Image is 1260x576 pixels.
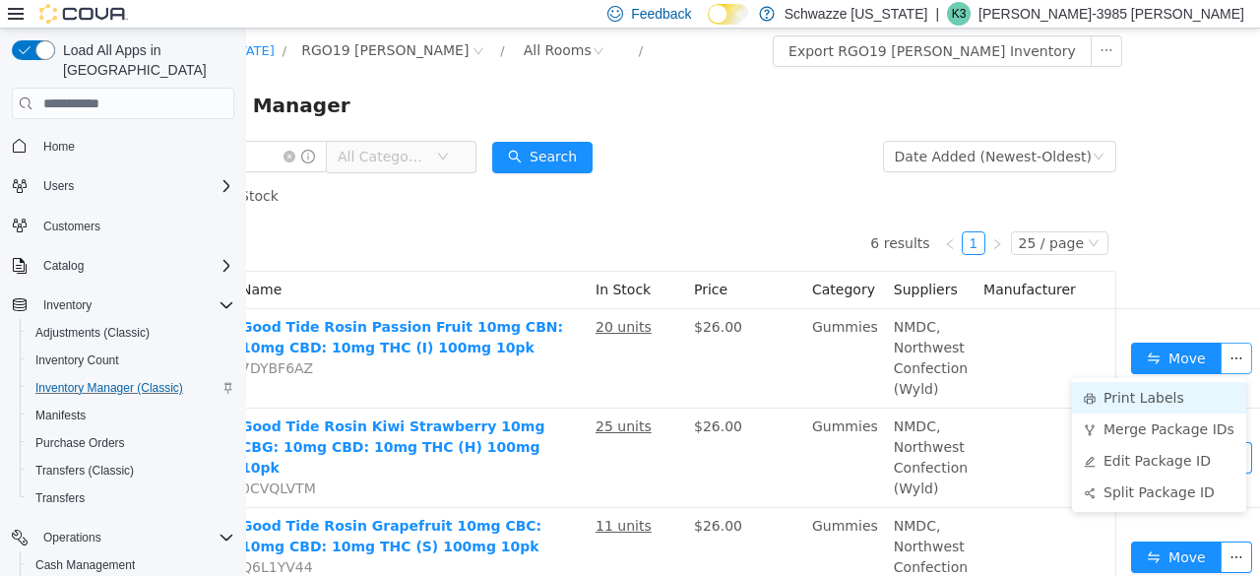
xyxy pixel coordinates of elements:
td: Gummies [558,380,640,480]
span: Customers [35,214,234,238]
span: Inventory Count [35,352,119,368]
button: Catalog [35,254,92,278]
p: | [935,2,939,26]
button: Inventory [4,291,242,319]
button: icon: swapMove [885,513,976,544]
span: Inventory [35,293,234,317]
span: Operations [35,526,234,549]
button: icon: searchSearch [246,113,346,145]
button: Transfers (Classic) [20,457,242,484]
button: icon: ellipsis [845,7,876,38]
p: Schwazze [US_STATE] [785,2,928,26]
span: / [254,15,258,30]
span: Home [35,133,234,158]
span: Suppliers [648,253,712,269]
button: Users [35,174,82,198]
i: icon: left [698,210,710,222]
i: icon: share-alt [838,459,850,471]
button: icon: ellipsis [975,513,1006,544]
span: Feedback [631,4,691,24]
button: Transfers [20,484,242,512]
span: / [393,15,397,30]
span: Transfers [28,486,234,510]
span: In Stock [349,253,405,269]
span: Transfers [35,490,85,506]
span: All Categories [92,118,181,138]
a: Inventory Count [28,349,127,372]
span: Catalog [43,258,84,274]
button: Operations [35,526,109,549]
a: Purchase Orders [28,431,133,455]
a: Transfers (Classic) [28,459,142,482]
a: 1 [717,204,738,225]
button: Users [4,172,242,200]
i: icon: printer [838,364,850,376]
a: Inventory Manager (Classic) [28,376,191,400]
div: 25 / page [773,204,838,225]
li: Split Package ID [826,448,1000,480]
button: Manifests [20,402,242,429]
div: Kandice-3985 Marquez [947,2,971,26]
span: Inventory Manager (Classic) [35,380,183,396]
button: icon: ellipsis [975,314,1006,346]
button: Export RGO19 [PERSON_NAME] Inventory [527,7,846,38]
span: Manufacturer [737,253,830,269]
span: K3 [952,2,967,26]
li: Merge Package IDs [826,385,1000,416]
p: [PERSON_NAME]-3985 [PERSON_NAME] [978,2,1244,26]
li: 6 results [624,203,683,226]
span: Home [43,139,75,155]
span: Operations [43,530,101,545]
span: Catalog [35,254,234,278]
li: 1 [716,203,739,226]
li: Previous Page [692,203,716,226]
span: Manifests [35,408,86,423]
span: Inventory Count [28,349,234,372]
a: Customers [35,215,108,238]
button: Inventory Manager (Classic) [20,374,242,402]
button: Inventory [35,293,99,317]
li: Print Labels [826,353,1000,385]
li: Next Page [739,203,763,226]
button: icon: swapMove [885,314,976,346]
u: 25 units [349,390,406,406]
span: NMDC, Northwest Confection (Wyld) [648,489,722,567]
button: Purchase Orders [20,429,242,457]
button: Home [4,131,242,160]
span: Dark Mode [708,25,709,26]
button: Catalog [4,252,242,280]
span: Manifests [28,404,234,427]
span: Adjustments (Classic) [35,325,150,341]
a: Transfers [28,486,93,510]
button: Customers [4,212,242,240]
button: Inventory Count [20,347,242,374]
div: Date Added (Newest-Oldest) [649,113,846,143]
span: Transfers (Classic) [28,459,234,482]
i: icon: right [745,210,757,222]
u: 20 units [349,290,406,306]
i: icon: close-circle [37,122,49,134]
span: NMDC, Northwest Confection (Wyld) [648,290,722,368]
span: Customers [43,219,100,234]
td: Gummies [558,281,640,380]
span: Purchase Orders [35,435,125,451]
span: RGO19 Hobbs [55,11,222,32]
span: Transfers (Classic) [35,463,134,479]
img: Cova [39,4,128,24]
i: icon: down [842,209,853,223]
span: Purchase Orders [28,431,234,455]
li: Edit Package ID [826,416,1000,448]
span: Inventory [43,297,92,313]
span: $26.00 [448,489,496,505]
i: icon: down [191,122,203,136]
a: Adjustments (Classic) [28,321,157,345]
span: Cash Management [35,557,135,573]
input: Dark Mode [708,4,749,25]
span: Inventory Manager (Classic) [28,376,234,400]
a: Manifests [28,404,94,427]
span: $26.00 [448,290,496,306]
span: Price [448,253,481,269]
u: 11 units [349,489,406,505]
a: Home [35,135,83,159]
span: $26.00 [448,390,496,406]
